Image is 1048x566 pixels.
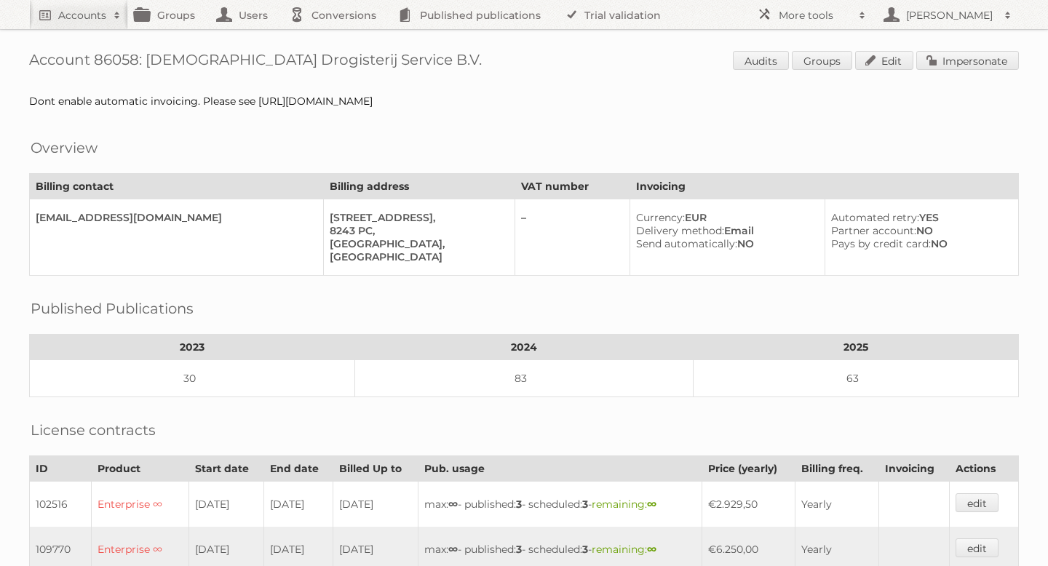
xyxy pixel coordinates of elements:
[916,51,1019,70] a: Impersonate
[355,360,694,397] td: 83
[515,199,630,276] td: –
[795,482,879,527] td: Yearly
[956,493,999,512] a: edit
[592,498,656,511] span: remaining:
[29,95,1019,108] div: Dont enable automatic invoicing. Please see [URL][DOMAIN_NAME]
[355,335,694,360] th: 2024
[630,174,1018,199] th: Invoicing
[582,543,588,556] strong: 3
[636,224,724,237] span: Delivery method:
[733,51,789,70] a: Audits
[831,211,919,224] span: Automated retry:
[30,482,92,527] td: 102516
[30,174,324,199] th: Billing contact
[516,543,522,556] strong: 3
[855,51,913,70] a: Edit
[831,237,1007,250] div: NO
[831,224,1007,237] div: NO
[949,456,1018,482] th: Actions
[333,482,418,527] td: [DATE]
[515,174,630,199] th: VAT number
[448,498,458,511] strong: ∞
[58,8,106,23] h2: Accounts
[779,8,851,23] h2: More tools
[902,8,997,23] h2: [PERSON_NAME]
[31,137,98,159] h2: Overview
[29,51,1019,73] h1: Account 86058: [DEMOGRAPHIC_DATA] Drogisterij Service B.V.
[264,456,333,482] th: End date
[636,211,685,224] span: Currency:
[30,335,355,360] th: 2023
[323,174,515,199] th: Billing address
[330,211,503,224] div: [STREET_ADDRESS],
[188,456,263,482] th: Start date
[879,456,949,482] th: Invoicing
[702,456,795,482] th: Price (yearly)
[636,224,814,237] div: Email
[36,211,311,224] div: [EMAIL_ADDRESS][DOMAIN_NAME]
[693,335,1018,360] th: 2025
[188,482,263,527] td: [DATE]
[264,482,333,527] td: [DATE]
[582,498,588,511] strong: 3
[636,237,737,250] span: Send automatically:
[418,456,702,482] th: Pub. usage
[956,538,999,557] a: edit
[516,498,522,511] strong: 3
[333,456,418,482] th: Billed Up to
[647,498,656,511] strong: ∞
[92,456,189,482] th: Product
[31,419,156,441] h2: License contracts
[30,360,355,397] td: 30
[693,360,1018,397] td: 63
[330,250,503,263] div: [GEOGRAPHIC_DATA]
[636,237,814,250] div: NO
[92,482,189,527] td: Enterprise ∞
[30,456,92,482] th: ID
[330,224,503,237] div: 8243 PC,
[792,51,852,70] a: Groups
[831,224,916,237] span: Partner account:
[636,211,814,224] div: EUR
[831,211,1007,224] div: YES
[418,482,702,527] td: max: - published: - scheduled: -
[448,543,458,556] strong: ∞
[795,456,879,482] th: Billing freq.
[647,543,656,556] strong: ∞
[702,482,795,527] td: €2.929,50
[592,543,656,556] span: remaining:
[31,298,194,319] h2: Published Publications
[330,237,503,250] div: [GEOGRAPHIC_DATA],
[831,237,931,250] span: Pays by credit card:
